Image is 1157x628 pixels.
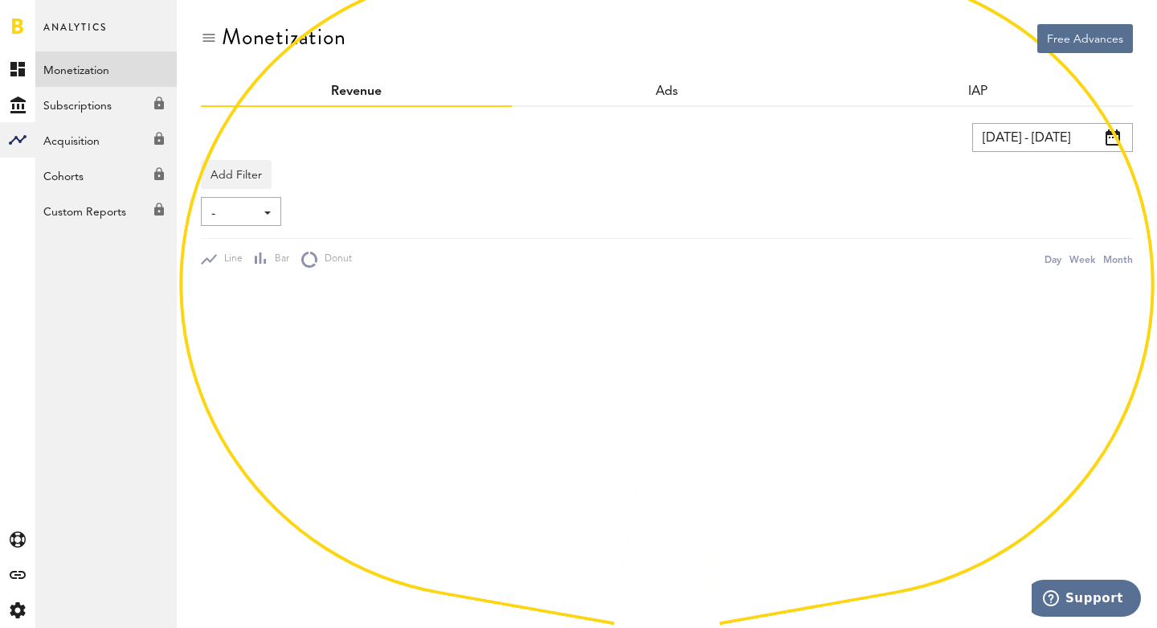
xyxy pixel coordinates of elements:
span: - [211,200,255,228]
iframe: Opens a widget where you can find more information [1032,580,1141,620]
span: Line [217,252,243,266]
a: Subscriptions [35,87,177,122]
a: Custom Reports [35,193,177,228]
button: Free Advances [1037,24,1133,53]
div: Week [1069,251,1095,268]
div: Day [1045,251,1061,268]
span: Ads [656,85,678,98]
span: Analytics [43,18,107,51]
div: Month [1103,251,1133,268]
a: Cohorts [35,158,177,193]
div: Monetization [222,24,346,50]
span: Bar [268,252,289,266]
span: Donut [317,252,352,266]
a: Revenue [331,85,382,98]
a: Acquisition [35,122,177,158]
button: Add Filter [201,160,272,189]
a: Monetization [35,51,177,87]
a: IAP [968,85,987,98]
